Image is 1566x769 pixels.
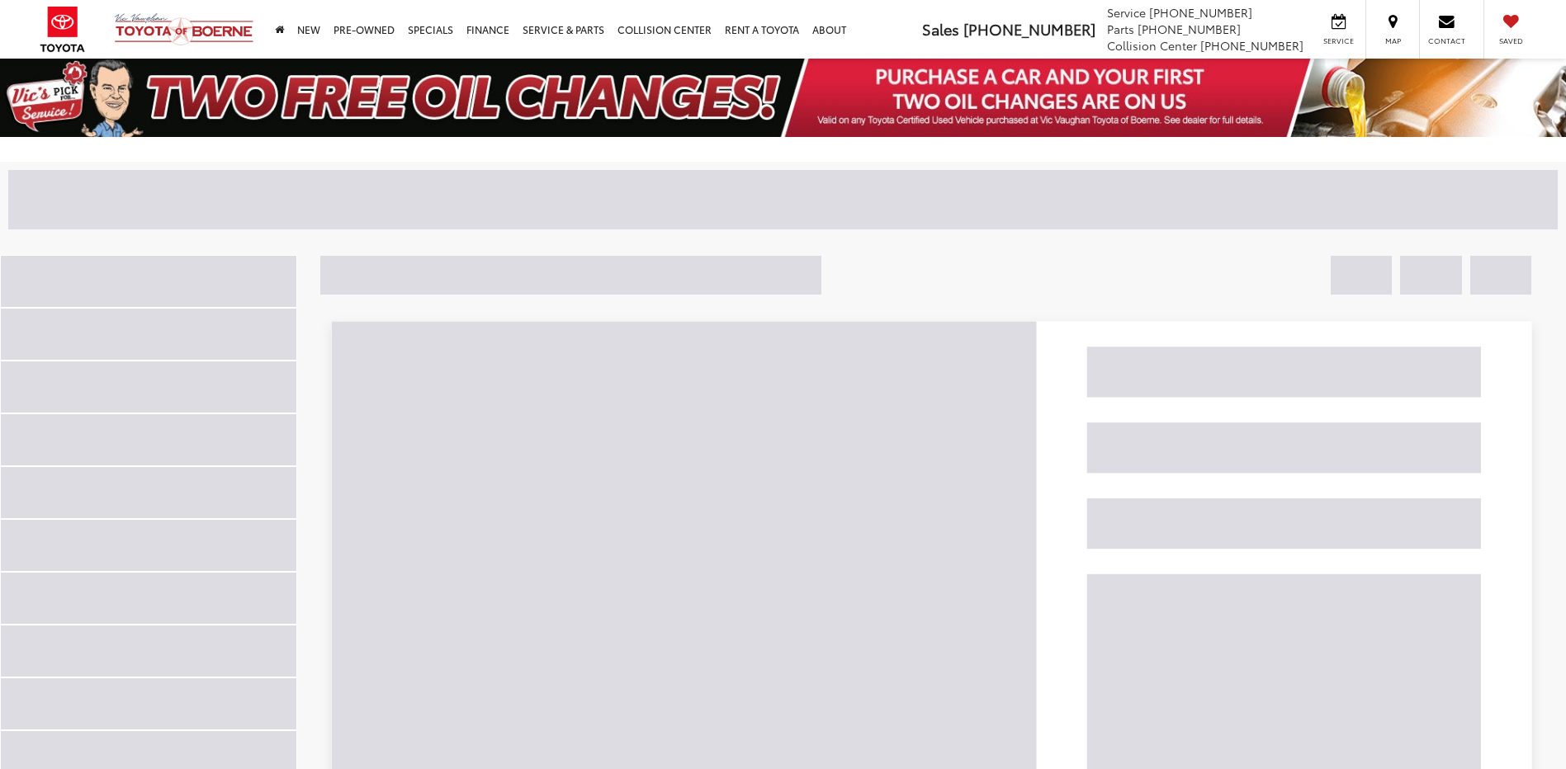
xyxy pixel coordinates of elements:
span: Service [1320,35,1357,46]
span: Contact [1428,35,1465,46]
img: Vic Vaughan Toyota of Boerne [114,12,254,46]
span: [PHONE_NUMBER] [1149,4,1252,21]
span: [PHONE_NUMBER] [963,18,1095,40]
span: Sales [922,18,959,40]
span: [PHONE_NUMBER] [1138,21,1241,37]
span: Parts [1107,21,1134,37]
span: Collision Center [1107,37,1197,54]
span: [PHONE_NUMBER] [1200,37,1303,54]
span: Service [1107,4,1146,21]
span: Map [1374,35,1411,46]
span: Saved [1493,35,1529,46]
